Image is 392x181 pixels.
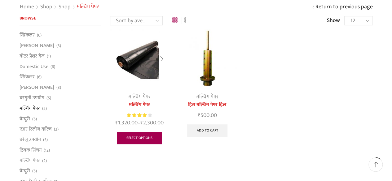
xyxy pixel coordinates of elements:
[37,32,42,38] span: (6)
[140,118,164,127] bdi: 2,300.00
[327,17,340,25] span: Show
[20,114,30,124] a: वेन्चुरी
[117,132,162,144] a: Select options for “मल्चिंग पेपर”
[56,43,61,49] span: (3)
[20,145,42,155] a: ठिबक सिंचन
[20,166,30,176] a: वेन्चुरी
[37,74,42,80] span: (6)
[43,137,48,143] span: (5)
[32,116,37,122] span: (5)
[20,103,40,114] a: मल्चिंग पेपर
[20,72,35,82] a: स्प्रिंकलर
[110,29,169,88] img: Mulching Paper
[178,101,236,109] a: हिरा मल्चिंग पेपर ड्रिल
[20,51,45,61] a: वॉटर प्रेशर गेज
[198,111,200,120] span: ₹
[20,155,40,166] a: मल्चिंग पेपर
[20,3,99,11] nav: Breadcrumb
[54,126,59,132] span: (3)
[58,3,71,11] a: Shop
[20,61,48,72] a: Domestic Use
[20,124,52,135] a: एअर रिलीज व्हाॅल्व
[56,84,61,91] span: (3)
[44,147,50,153] span: (12)
[77,4,99,11] h1: मल्चिंग पेपर
[196,92,218,101] a: मल्चिंग पेपर
[51,64,55,70] span: (6)
[198,111,217,120] bdi: 500.00
[32,168,37,174] span: (5)
[20,93,44,103] a: घरगुती उपयोग
[140,118,143,127] span: ₹
[178,29,236,88] img: Mulching Paper Hole
[20,3,34,11] a: Home
[115,118,138,127] bdi: 1,320.00
[20,41,54,51] a: [PERSON_NAME]
[315,3,373,11] a: Return to previous page
[46,95,51,101] span: (5)
[20,82,54,93] a: [PERSON_NAME]
[20,15,36,22] span: Browse
[42,106,47,112] span: (2)
[20,135,41,145] a: घरेलू उपयोग
[187,124,228,137] a: Add to cart: “हिरा मल्चिंग पेपर ड्रिल”
[42,158,47,164] span: (2)
[110,16,163,25] select: Shop order
[110,119,169,127] span: –
[40,3,53,11] a: Shop
[47,53,51,59] span: (1)
[128,92,151,101] a: मल्चिंग पेपर
[110,101,169,109] a: मल्चिंग पेपर
[127,112,148,119] span: Rated out of 5
[20,32,35,40] a: स्प्रिंकलर
[127,112,152,119] div: Rated 4.14 out of 5
[115,118,118,127] span: ₹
